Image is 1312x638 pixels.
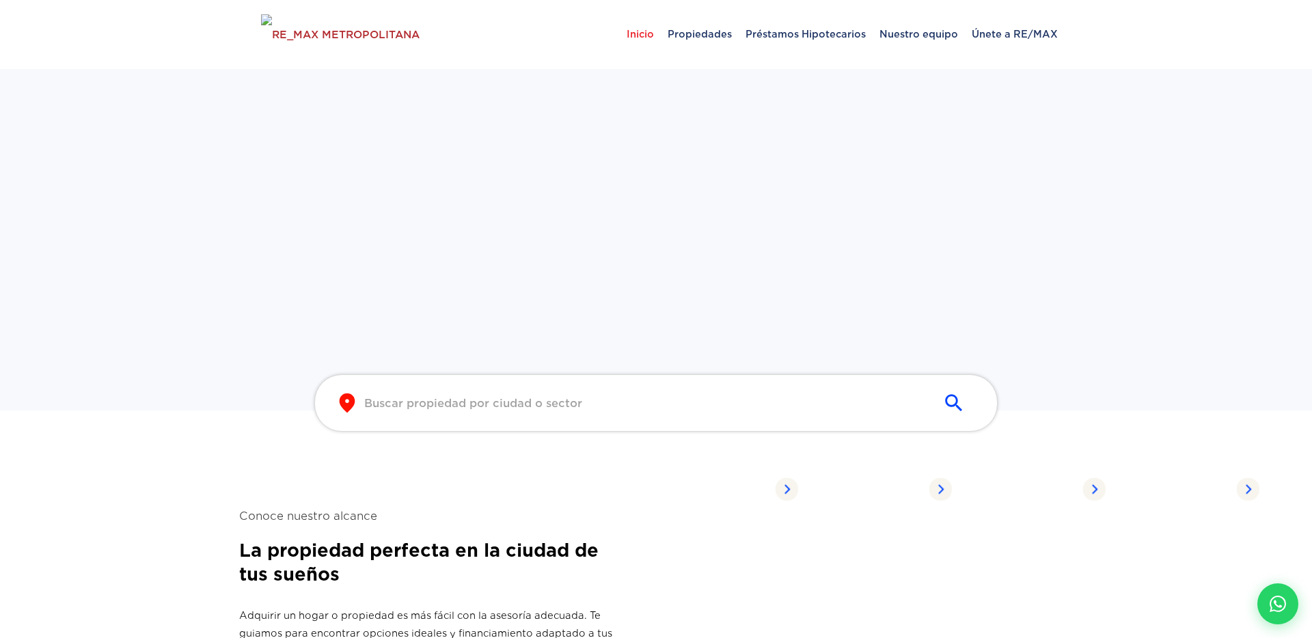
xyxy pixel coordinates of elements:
span: Nuestro equipo [873,14,965,55]
input: Buscar propiedad por ciudad o sector [364,396,926,411]
img: Arrow Right [929,477,952,501]
span: Préstamos Hipotecarios [739,14,873,55]
img: Arrow Right [775,477,798,501]
span: Propiedades listadas [661,474,775,504]
h2: La propiedad perfecta en la ciudad de tus sueños [239,538,622,586]
span: Inicio [620,14,661,55]
img: RE_MAX METROPOLITANA [261,14,420,55]
span: Propiedades [661,14,739,55]
img: Arrow Right [1236,477,1259,501]
span: Únete a RE/MAX [965,14,1065,55]
span: Propiedades listadas [969,474,1082,504]
span: Propiedades listadas [815,474,929,504]
img: Arrow Right [1082,477,1106,501]
span: Propiedades listadas [1123,474,1236,504]
span: Conoce nuestro alcance [239,508,622,525]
